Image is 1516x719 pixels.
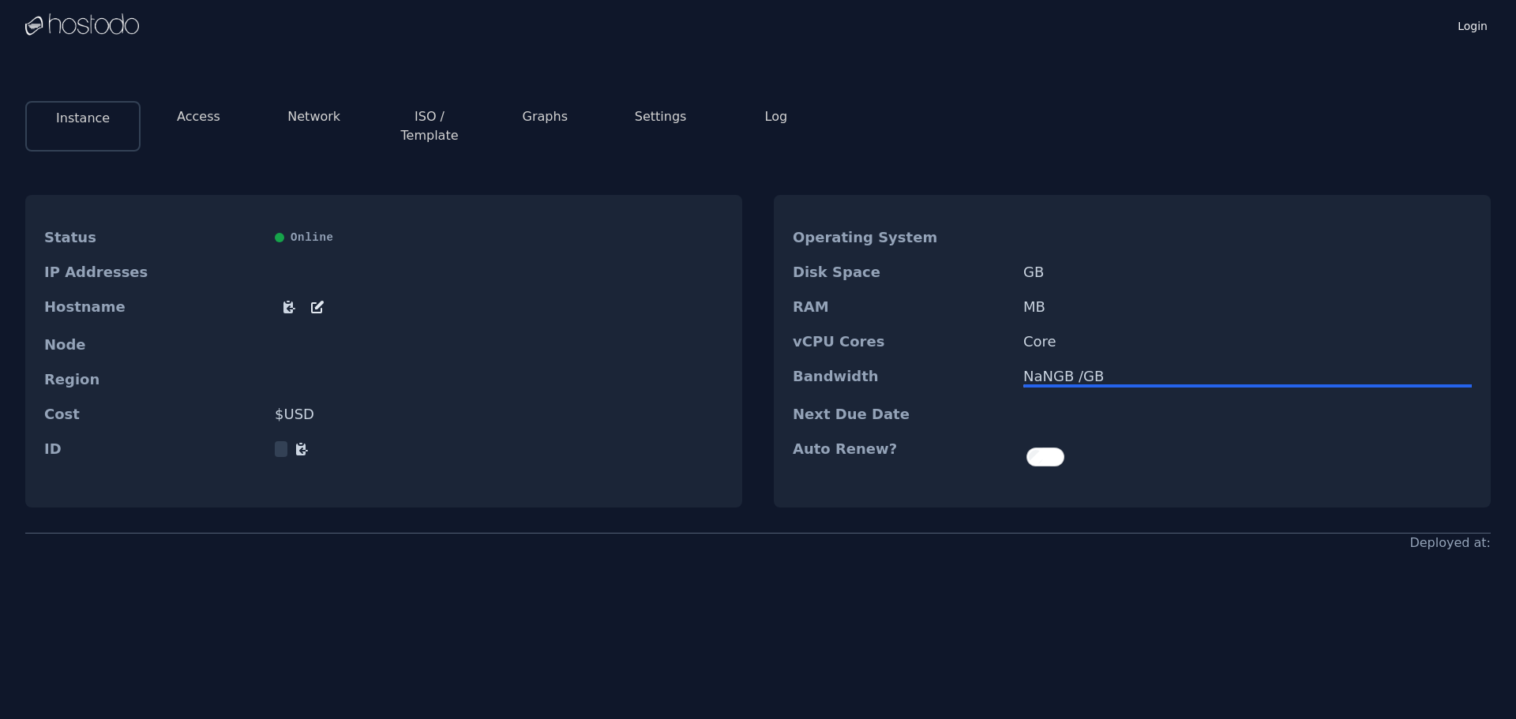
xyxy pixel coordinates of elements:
dt: RAM [793,299,1011,315]
dt: Disk Space [793,264,1011,280]
img: Logo [25,13,139,37]
button: Instance [56,109,110,128]
button: Access [177,107,220,126]
dd: GB [1023,264,1472,280]
a: Login [1454,15,1491,34]
dt: Operating System [793,230,1011,245]
dd: Core [1023,334,1472,350]
dt: Region [44,372,262,388]
dt: Node [44,337,262,353]
div: NaN GB / GB [1023,369,1472,384]
button: Graphs [523,107,568,126]
dt: Status [44,230,262,245]
button: Network [287,107,340,126]
button: Log [765,107,788,126]
dt: Auto Renew? [793,441,1011,473]
button: ISO / Template [385,107,475,145]
dt: Bandwidth [793,369,1011,388]
dt: vCPU Cores [793,334,1011,350]
dt: ID [44,441,262,457]
dt: Hostname [44,299,262,318]
dt: Cost [44,406,262,422]
dd: MB [1023,299,1472,315]
dt: Next Due Date [793,406,1011,422]
div: Online [275,230,723,245]
dt: IP Addresses [44,264,262,280]
button: Settings [635,107,687,126]
dd: $ USD [275,406,723,422]
div: Deployed at: [1409,534,1491,552]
